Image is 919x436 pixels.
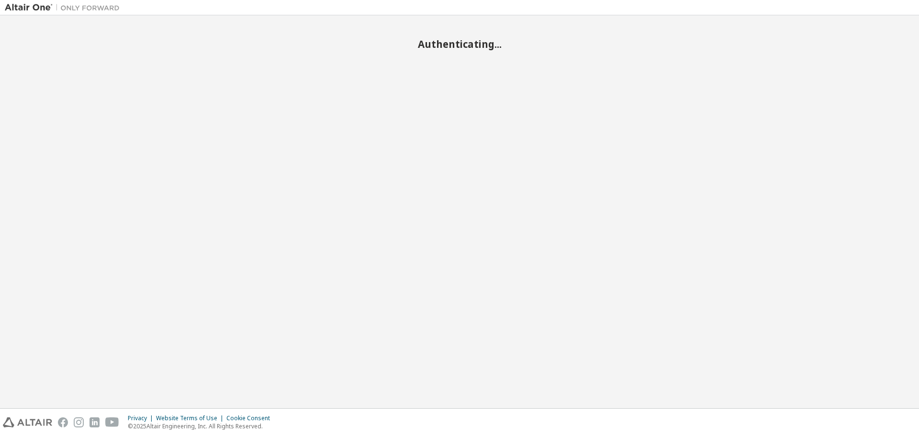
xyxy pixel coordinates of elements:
div: Website Terms of Use [156,414,226,422]
img: facebook.svg [58,417,68,427]
img: instagram.svg [74,417,84,427]
p: © 2025 Altair Engineering, Inc. All Rights Reserved. [128,422,276,430]
h2: Authenticating... [5,38,914,50]
img: Altair One [5,3,124,12]
div: Privacy [128,414,156,422]
img: altair_logo.svg [3,417,52,427]
img: youtube.svg [105,417,119,427]
div: Cookie Consent [226,414,276,422]
img: linkedin.svg [90,417,100,427]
